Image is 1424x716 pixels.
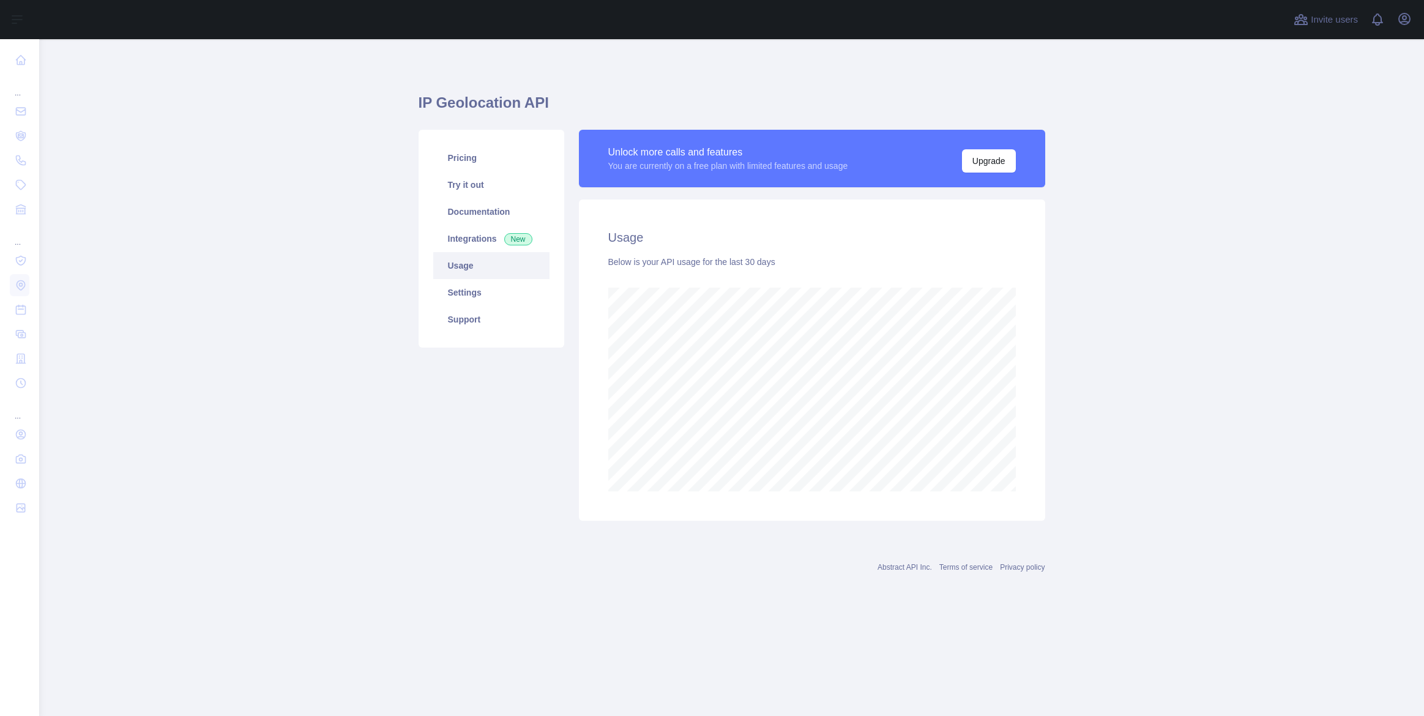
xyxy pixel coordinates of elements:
[608,256,1016,268] div: Below is your API usage for the last 30 days
[504,233,532,245] span: New
[1000,563,1045,572] a: Privacy policy
[433,306,550,333] a: Support
[433,225,550,252] a: Integrations New
[433,252,550,279] a: Usage
[1311,13,1358,27] span: Invite users
[1291,10,1360,29] button: Invite users
[10,223,29,247] div: ...
[962,149,1016,173] button: Upgrade
[433,171,550,198] a: Try it out
[608,229,1016,246] h2: Usage
[10,73,29,98] div: ...
[433,198,550,225] a: Documentation
[608,145,848,160] div: Unlock more calls and features
[10,397,29,421] div: ...
[939,563,993,572] a: Terms of service
[433,279,550,306] a: Settings
[608,160,848,172] div: You are currently on a free plan with limited features and usage
[433,144,550,171] a: Pricing
[419,93,1045,122] h1: IP Geolocation API
[878,563,932,572] a: Abstract API Inc.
